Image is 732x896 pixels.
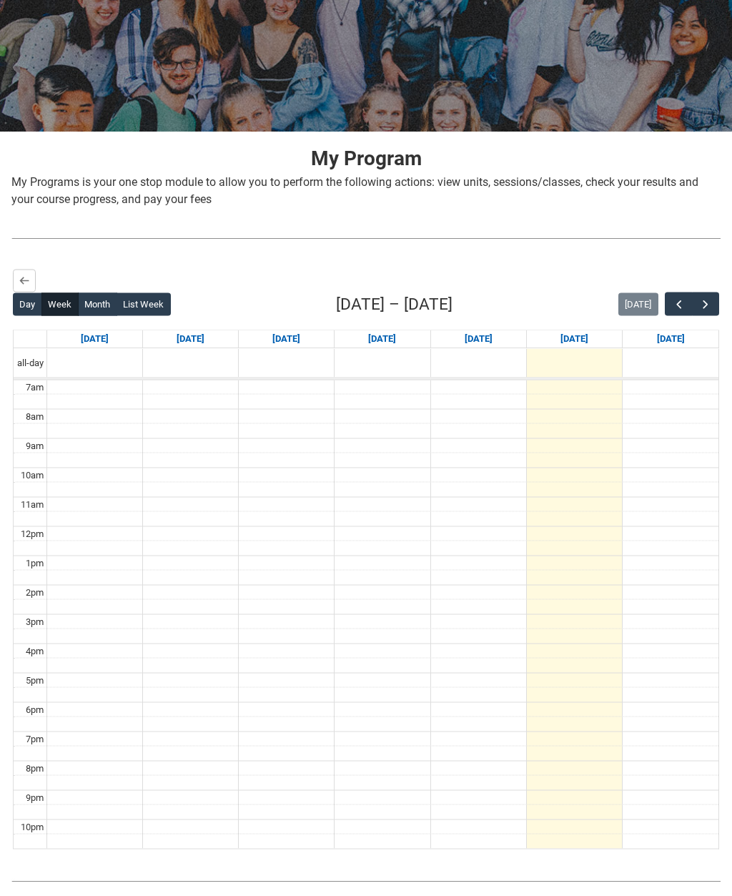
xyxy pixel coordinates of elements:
button: Week [41,293,79,316]
button: Next Week [692,292,719,316]
div: 8am [23,410,46,424]
div: 10pm [18,820,46,835]
span: My Programs is your one stop module to allow you to perform the following actions: view units, se... [11,175,698,206]
a: Go to September 3, 2025 [365,331,399,348]
button: List Week [117,293,171,316]
img: REDU_GREY_LINE [11,232,721,245]
div: 7am [23,380,46,395]
img: REDU_GREY_LINE [11,875,721,887]
a: Go to September 2, 2025 [269,331,303,348]
h2: [DATE] – [DATE] [336,292,452,317]
div: 6pm [23,703,46,717]
span: all-day [14,356,46,370]
div: 3pm [23,615,46,629]
div: 11am [18,498,46,512]
a: Go to September 1, 2025 [174,331,207,348]
a: Go to August 31, 2025 [78,331,112,348]
div: 12pm [18,527,46,541]
div: 7pm [23,732,46,747]
div: 8pm [23,762,46,776]
div: 9am [23,439,46,453]
a: Go to September 4, 2025 [462,331,495,348]
button: Day [13,293,42,316]
div: 1pm [23,556,46,571]
div: 9pm [23,791,46,805]
strong: My Program [311,147,422,170]
button: [DATE] [618,293,658,316]
button: Previous Week [665,292,692,316]
a: Go to September 6, 2025 [654,331,688,348]
button: Back [13,270,36,292]
div: 10am [18,468,46,483]
div: 2pm [23,586,46,600]
div: 5pm [23,674,46,688]
a: Go to September 5, 2025 [558,331,591,348]
div: 4pm [23,644,46,659]
button: Month [78,293,117,316]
